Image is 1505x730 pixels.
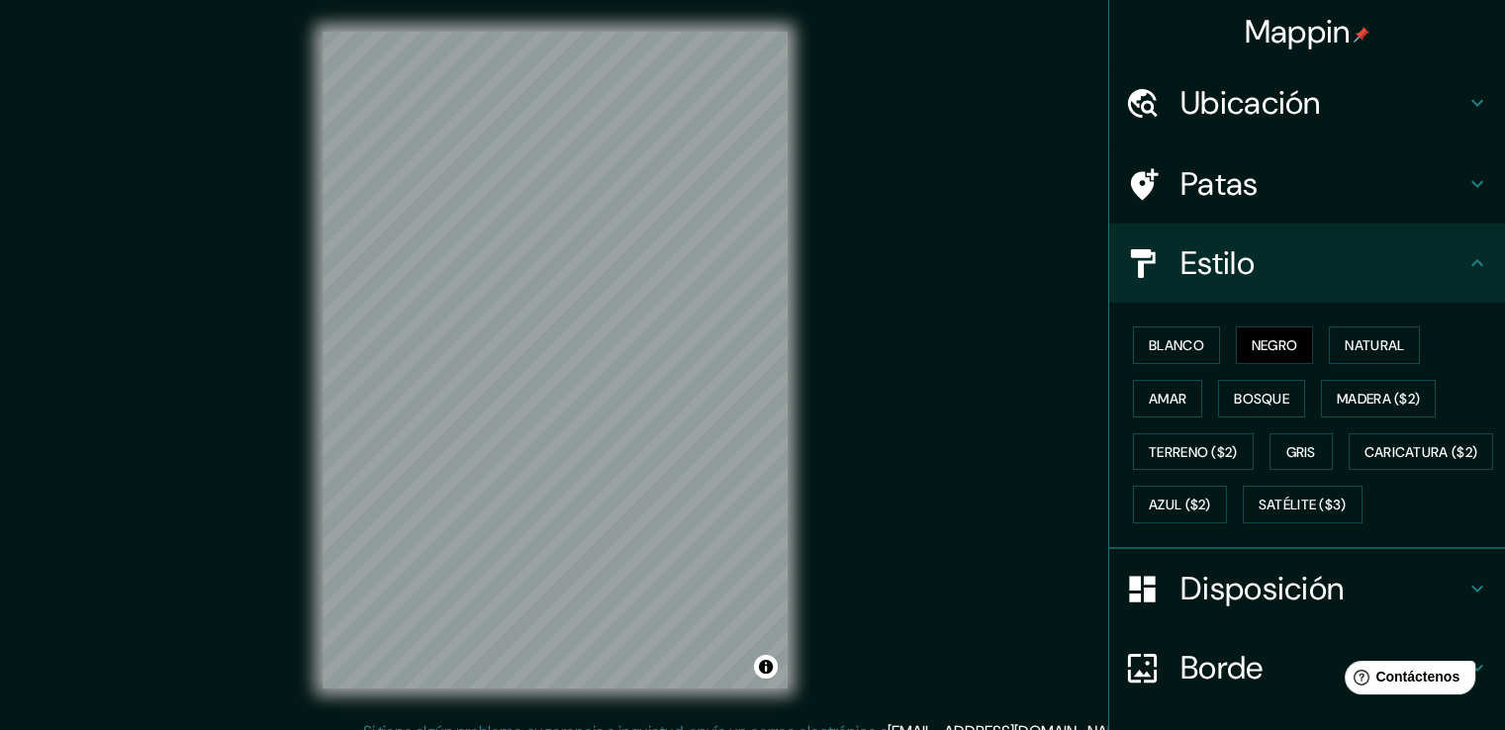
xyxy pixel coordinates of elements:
[1109,63,1505,142] div: Ubicación
[1329,653,1483,708] iframe: Lanzador de widgets de ayuda
[1329,326,1420,364] button: Natural
[1133,433,1254,471] button: Terreno ($2)
[1259,497,1347,514] font: Satélite ($3)
[1149,443,1238,461] font: Terreno ($2)
[1270,433,1333,471] button: Gris
[1218,380,1305,417] button: Bosque
[1133,380,1202,417] button: Amar
[1234,390,1289,408] font: Bosque
[1349,433,1494,471] button: Caricatura ($2)
[1252,336,1298,354] font: Negro
[1180,647,1264,688] font: Borde
[1149,390,1186,408] font: Amar
[1180,568,1344,609] font: Disposición
[323,32,788,688] canvas: Mapa
[1109,144,1505,224] div: Patas
[1286,443,1316,461] font: Gris
[1133,326,1220,364] button: Blanco
[754,655,778,679] button: Activar o desactivar atribución
[1345,336,1404,354] font: Natural
[1180,163,1259,205] font: Patas
[1364,443,1478,461] font: Caricatura ($2)
[1109,224,1505,303] div: Estilo
[1321,380,1436,417] button: Madera ($2)
[1133,486,1227,523] button: Azul ($2)
[1243,486,1363,523] button: Satélite ($3)
[1180,82,1321,124] font: Ubicación
[1354,27,1369,43] img: pin-icon.png
[1109,549,1505,628] div: Disposición
[1245,11,1351,52] font: Mappin
[1109,628,1505,707] div: Borde
[1236,326,1314,364] button: Negro
[1149,497,1211,514] font: Azul ($2)
[1149,336,1204,354] font: Blanco
[1180,242,1255,284] font: Estilo
[1337,390,1420,408] font: Madera ($2)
